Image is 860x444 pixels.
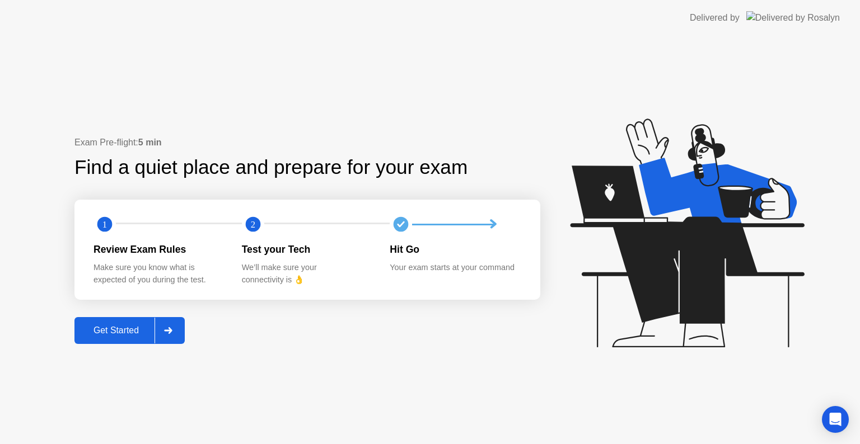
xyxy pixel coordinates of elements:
[242,262,372,286] div: We’ll make sure your connectivity is 👌
[138,138,162,147] b: 5 min
[94,242,224,257] div: Review Exam Rules
[74,136,540,149] div: Exam Pre-flight:
[746,11,840,24] img: Delivered by Rosalyn
[74,317,185,344] button: Get Started
[690,11,740,25] div: Delivered by
[74,153,469,182] div: Find a quiet place and prepare for your exam
[102,219,107,230] text: 1
[242,242,372,257] div: Test your Tech
[390,262,520,274] div: Your exam starts at your command
[390,242,520,257] div: Hit Go
[94,262,224,286] div: Make sure you know what is expected of you during the test.
[251,219,255,230] text: 2
[822,406,849,433] div: Open Intercom Messenger
[78,325,155,336] div: Get Started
